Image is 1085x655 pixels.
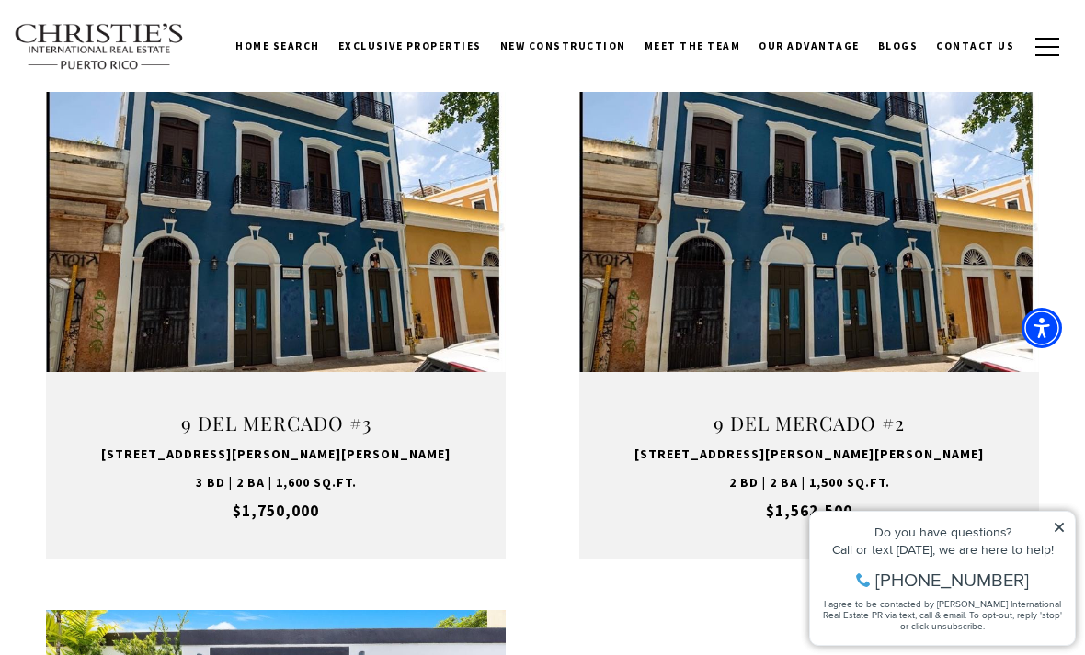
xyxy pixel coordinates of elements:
[1022,308,1062,348] div: Accessibility Menu
[1023,20,1071,73] button: button
[19,41,266,54] div: Do you have questions?
[329,23,491,69] a: Exclusive Properties
[936,40,1014,52] span: Contact Us
[75,86,229,105] span: [PHONE_NUMBER]
[19,59,266,72] div: Call or text [DATE], we are here to help!
[338,40,482,52] span: Exclusive Properties
[23,113,262,148] span: I agree to be contacted by [PERSON_NAME] International Real Estate PR via text, call & email. To ...
[14,23,185,71] img: Christie's International Real Estate text transparent background
[635,23,750,69] a: Meet the Team
[749,23,869,69] a: Our Advantage
[226,23,329,69] a: Home Search
[927,23,1023,69] a: Contact Us
[878,40,919,52] span: Blogs
[500,40,626,52] span: New Construction
[491,23,635,69] a: New Construction
[759,40,860,52] span: Our Advantage
[869,23,928,69] a: Blogs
